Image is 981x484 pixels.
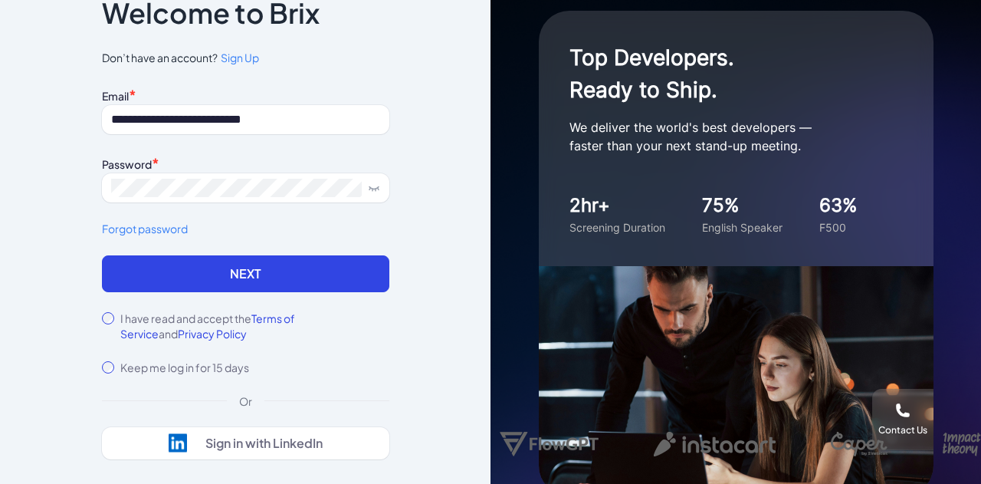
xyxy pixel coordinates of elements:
[178,327,247,341] span: Privacy Policy
[102,157,152,171] label: Password
[102,89,129,103] label: Email
[878,424,927,436] div: Contact Us
[569,118,876,155] p: We deliver the world's best developers — faster than your next stand-up meeting.
[569,192,665,219] div: 2hr+
[819,219,858,235] div: F500
[218,50,259,66] a: Sign Up
[702,219,783,235] div: English Speaker
[205,436,323,451] div: Sign in with LinkedIn
[102,427,389,459] button: Sign in with LinkedIn
[102,1,320,25] p: Welcome to Brix
[872,389,933,450] button: Contact Us
[819,192,858,219] div: 63%
[102,221,389,237] a: Forgot password
[102,50,389,66] span: Don’t have an account?
[227,393,264,409] div: Or
[569,219,665,235] div: Screening Duration
[102,255,389,292] button: Next
[221,51,259,64] span: Sign Up
[120,360,249,375] label: Keep me log in for 15 days
[569,41,876,106] h1: Top Developers. Ready to Ship.
[120,311,389,341] label: I have read and accept the and
[702,192,783,219] div: 75%
[120,311,295,341] span: Terms of Service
